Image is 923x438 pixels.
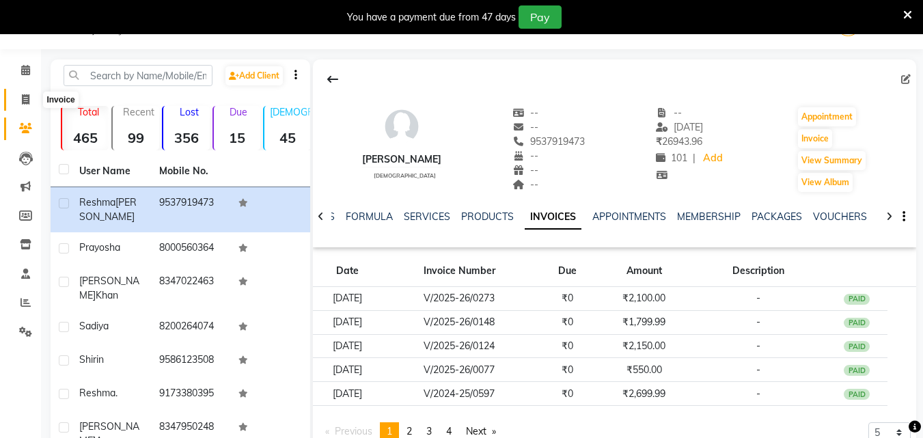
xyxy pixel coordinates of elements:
span: -- [512,164,538,176]
th: Mobile No. [151,156,231,187]
th: Due [537,256,598,287]
th: Invoice Number [382,256,537,287]
td: ₹0 [537,358,598,382]
a: FORMULA [346,210,393,223]
div: Back to Client [318,66,347,92]
a: VOUCHERS [813,210,867,223]
span: [PERSON_NAME] [79,275,139,301]
td: ₹2,100.00 [598,287,690,311]
p: Recent [118,106,159,118]
button: View Album [798,173,853,192]
th: User Name [71,156,151,187]
td: [DATE] [313,310,381,334]
span: - [756,387,760,400]
div: Invoice [43,92,78,108]
div: PAID [844,294,870,305]
td: ₹2,699.99 [598,382,690,406]
td: ₹0 [537,382,598,406]
td: 9173380395 [151,378,231,411]
p: Lost [169,106,210,118]
td: ₹0 [537,287,598,311]
td: ₹1,799.99 [598,310,690,334]
span: 101 [656,152,687,164]
td: ₹550.00 [598,358,690,382]
input: Search by Name/Mobile/Email/Code [64,65,212,86]
span: -- [656,107,682,119]
span: ₹ [656,135,662,148]
span: . [115,387,118,399]
p: Due [217,106,260,118]
button: View Summary [798,151,866,170]
td: [DATE] [313,334,381,358]
td: V/2025-26/0077 [382,358,537,382]
td: V/2025-26/0124 [382,334,537,358]
span: 1 [387,425,392,437]
span: 4 [446,425,452,437]
td: [DATE] [313,358,381,382]
span: - [756,292,760,304]
span: - [756,340,760,352]
a: Add [701,149,725,168]
td: 8200264074 [151,311,231,344]
img: avatar [381,106,422,147]
td: ₹0 [537,334,598,358]
span: Previous [335,425,372,437]
td: V/2024-25/0597 [382,382,537,406]
span: Reshma [79,196,115,208]
td: 8000560364 [151,232,231,266]
button: Appointment [798,107,856,126]
strong: 356 [163,129,210,146]
span: [DEMOGRAPHIC_DATA] [374,172,436,179]
div: PAID [844,389,870,400]
span: 9537919473 [512,135,585,148]
td: V/2025-26/0273 [382,287,537,311]
span: - [756,364,760,376]
span: Shirin [79,353,104,366]
td: [DATE] [313,287,381,311]
td: V/2025-26/0148 [382,310,537,334]
strong: 465 [62,129,109,146]
strong: 99 [113,129,159,146]
span: sadiya [79,320,109,332]
button: Invoice [798,129,832,148]
a: PRODUCTS [461,210,514,223]
td: ₹0 [537,310,598,334]
a: SERVICES [404,210,450,223]
a: APPOINTMENTS [592,210,666,223]
td: 9537919473 [151,187,231,232]
p: Total [68,106,109,118]
td: 8347022463 [151,266,231,311]
td: [DATE] [313,382,381,406]
span: | [693,151,695,165]
td: 9586123508 [151,344,231,378]
span: 3 [426,425,432,437]
button: Pay [519,5,562,29]
div: PAID [844,318,870,329]
span: -- [512,178,538,191]
a: Add Client [225,66,283,85]
span: -- [512,107,538,119]
strong: 15 [214,129,260,146]
span: 2 [407,425,412,437]
div: PAID [844,341,870,352]
div: [PERSON_NAME] [362,152,441,167]
span: -- [512,121,538,133]
p: [DEMOGRAPHIC_DATA] [270,106,311,118]
span: -- [512,150,538,162]
span: Khan [96,289,118,301]
a: INVOICES [525,205,581,230]
th: Amount [598,256,690,287]
div: You have a payment due from 47 days [347,10,516,25]
a: MEMBERSHIP [677,210,741,223]
strong: 45 [264,129,311,146]
a: PACKAGES [752,210,802,223]
span: 26943.96 [656,135,702,148]
span: Reshma [79,387,115,399]
td: ₹2,150.00 [598,334,690,358]
span: [DATE] [656,121,703,133]
th: Date [313,256,381,287]
span: prayosha [79,241,120,254]
span: - [756,316,760,328]
th: Description [690,256,827,287]
div: PAID [844,365,870,376]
